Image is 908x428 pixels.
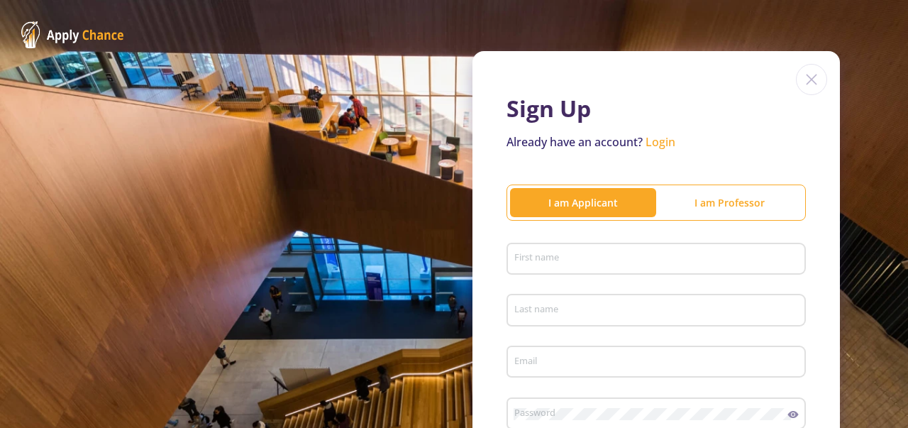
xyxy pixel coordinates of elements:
[656,195,802,210] div: I am Professor
[506,95,806,122] h1: Sign Up
[506,133,806,150] p: Already have an account?
[510,195,656,210] div: I am Applicant
[21,21,124,48] img: ApplyChance Logo
[646,134,675,150] a: Login
[796,64,827,95] img: close icon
